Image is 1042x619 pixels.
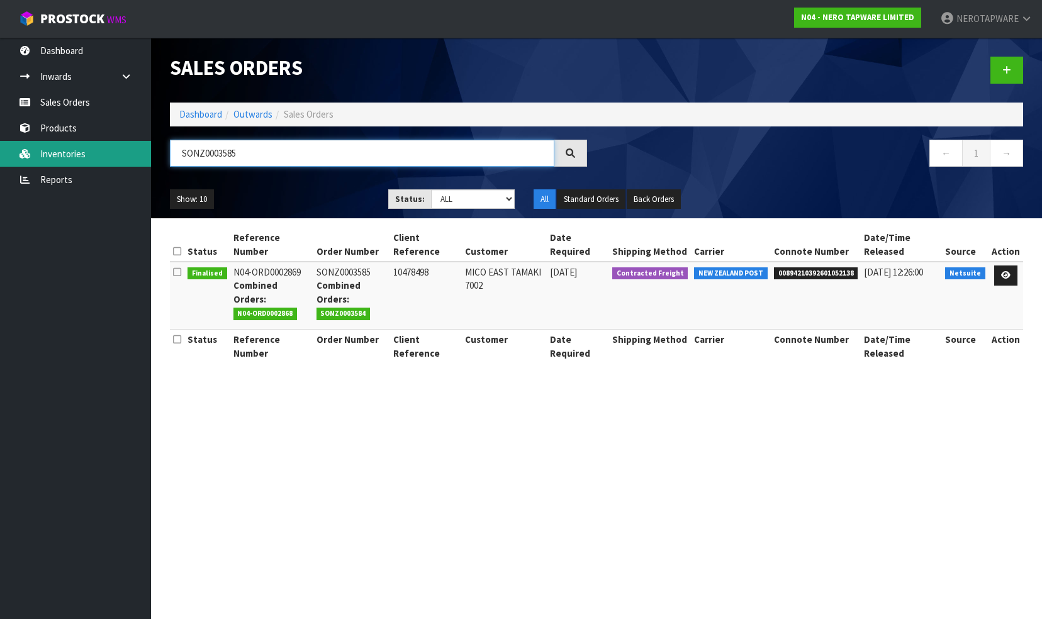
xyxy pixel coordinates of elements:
[462,228,547,262] th: Customer
[317,279,361,304] strong: Combined Orders:
[864,266,923,278] span: [DATE] 12:26:00
[184,330,230,363] th: Status
[612,267,688,280] span: Contracted Freight
[313,228,390,262] th: Order Number
[801,12,914,23] strong: N04 - NERO TAPWARE LIMITED
[547,228,609,262] th: Date Required
[929,140,963,167] a: ←
[691,228,771,262] th: Carrier
[989,228,1023,262] th: Action
[609,228,692,262] th: Shipping Method
[390,262,462,330] td: 10478498
[230,228,313,262] th: Reference Number
[179,108,222,120] a: Dashboard
[188,267,227,280] span: Finalised
[233,279,277,304] strong: Combined Orders:
[19,11,35,26] img: cube-alt.png
[284,108,333,120] span: Sales Orders
[313,330,390,363] th: Order Number
[230,262,313,330] td: N04-ORD0002869
[233,308,298,320] span: N04-ORD0002868
[40,11,104,27] span: ProStock
[989,330,1023,363] th: Action
[547,330,609,363] th: Date Required
[942,228,989,262] th: Source
[170,140,554,167] input: Search sales orders
[390,228,462,262] th: Client Reference
[990,140,1023,167] a: →
[691,330,771,363] th: Carrier
[627,189,681,209] button: Back Orders
[771,228,861,262] th: Connote Number
[534,189,556,209] button: All
[395,194,425,204] strong: Status:
[230,330,313,363] th: Reference Number
[550,266,577,278] span: [DATE]
[233,108,272,120] a: Outwards
[170,57,587,79] h1: Sales Orders
[313,262,390,330] td: SONZ0003585
[774,267,858,280] span: 00894210392601052138
[771,330,861,363] th: Connote Number
[606,140,1023,170] nav: Page navigation
[184,228,230,262] th: Status
[390,330,462,363] th: Client Reference
[462,330,547,363] th: Customer
[462,262,547,330] td: MICO EAST TAMAKI 7002
[317,308,371,320] span: SONZ0003584
[170,189,214,209] button: Show: 10
[557,189,625,209] button: Standard Orders
[942,330,989,363] th: Source
[861,330,942,363] th: Date/Time Released
[962,140,990,167] a: 1
[107,14,126,26] small: WMS
[945,267,985,280] span: Netsuite
[694,267,768,280] span: NEW ZEALAND POST
[609,330,692,363] th: Shipping Method
[861,228,942,262] th: Date/Time Released
[956,13,1019,25] span: NEROTAPWARE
